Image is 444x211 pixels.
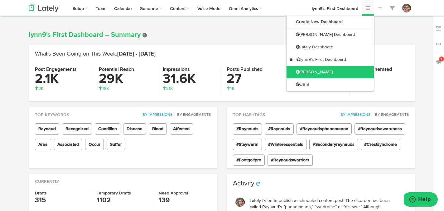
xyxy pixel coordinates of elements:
[97,195,149,205] h3: 1102
[355,67,409,72] h4: Posts Generated
[287,16,374,28] a: Create New Dashboard
[227,72,281,86] h3: 27
[35,123,59,135] span: Raynaud
[337,112,371,118] button: By Impressions
[372,112,409,118] button: By Engagements
[233,155,265,166] span: #Footgolfpro
[95,123,120,135] span: Condition
[29,174,217,185] div: Currently
[54,139,82,150] span: Associated
[29,31,415,39] h1: lynn9's First Dashboard – Summary
[296,20,343,24] b: Create New Dashboard
[287,78,374,91] a: UBIS
[233,123,262,135] span: #Raynauds
[97,191,149,195] h4: Temporary Drafts
[439,56,444,61] span: 4
[404,192,438,208] iframe: Opens a widget where you can find more information
[309,139,358,150] span: #Secondaryraynauds
[99,86,109,91] span: 19K
[29,107,217,118] div: Top Keywords
[265,139,306,150] span: #Winteressentials
[149,123,167,135] span: Blood
[233,180,254,187] h3: Activity
[287,41,374,53] a: Lately Dashboard
[163,86,173,91] span: 21K
[287,66,374,78] a: [PERSON_NAME]
[163,72,217,86] h3: 31.6K
[235,198,245,207] img: OhcUycdS6u5e6MDkMfFl
[35,67,89,72] h4: Post Engagements
[435,59,442,65] img: announcements_off.svg
[355,123,405,135] span: #Raynaudsawareness
[159,191,211,195] h4: Need Approval
[435,25,442,32] img: keywords_off.svg
[35,191,87,195] h4: Drafts
[35,86,43,91] span: 2K
[174,112,211,118] button: By Engagements
[99,67,153,72] h4: Potential Reach
[287,53,374,66] a: lynn9's First Dashboard
[355,72,409,86] h3: 49
[35,72,89,86] h3: 2.1K
[139,112,173,118] button: By Impressions
[62,123,92,135] span: Recognized
[29,4,59,12] img: logo_lately_bg_light.svg
[35,139,51,150] span: Area
[227,107,415,118] div: Top Hashtags
[170,123,193,135] span: Affected
[435,41,442,47] img: links_off.svg
[233,139,262,150] span: #Staywarm
[35,51,409,57] h2: What’s Been Going on This Week:
[268,155,313,166] span: #Raynaudswarriors
[159,195,211,205] h3: 139
[123,123,146,135] span: Disease
[297,123,352,135] span: #Raynaudsphenomenon
[107,139,125,150] span: Suffer
[287,28,374,41] a: [PERSON_NAME] Dashboard
[85,139,104,150] span: Occur
[361,139,400,150] span: #Crestsyndrome
[99,72,153,86] h3: 29K
[265,123,294,135] span: #Raynauds
[35,195,87,205] h3: 315
[227,86,234,91] span: 16
[163,67,217,72] h4: Impressions
[227,67,281,72] h4: Posts Published
[117,51,156,57] span: [DATE] - [DATE]
[402,4,411,12] img: OhcUycdS6u5e6MDkMfFl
